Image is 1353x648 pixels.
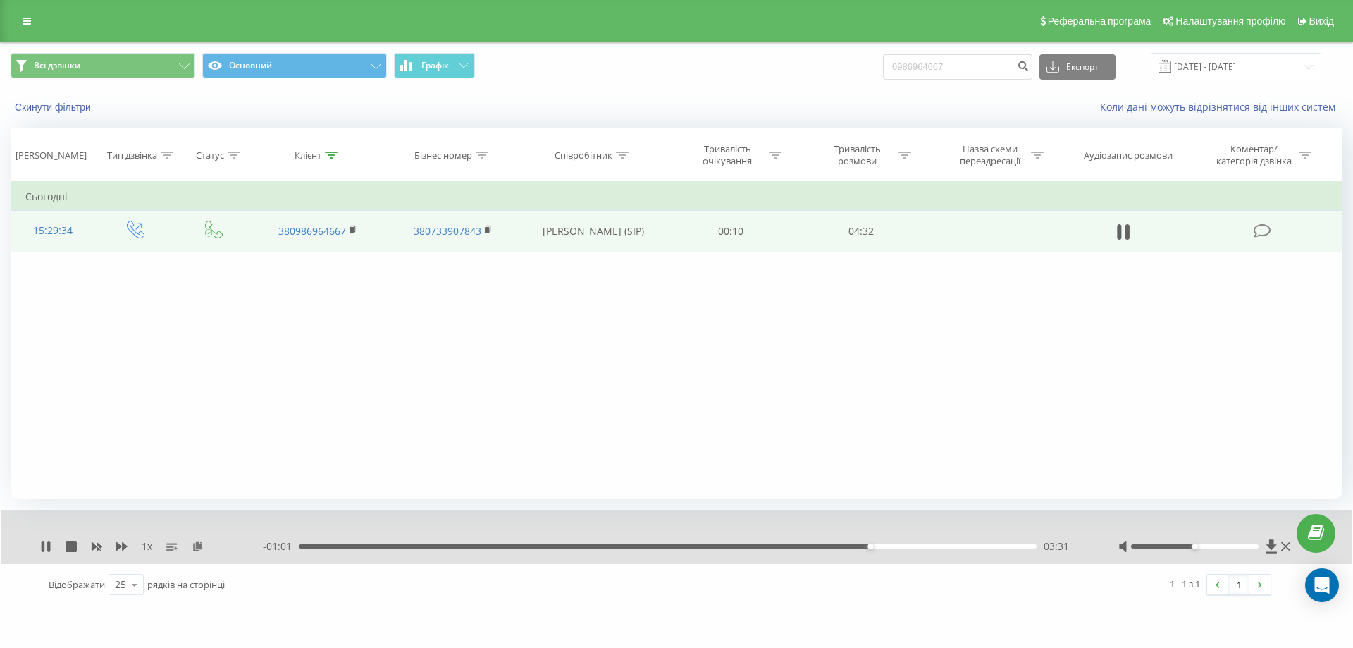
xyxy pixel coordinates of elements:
button: Графік [394,53,475,78]
span: Відображати [49,578,105,591]
div: Open Intercom Messenger [1305,568,1339,602]
td: [PERSON_NAME] (SIP) [520,211,666,252]
button: Всі дзвінки [11,53,195,78]
td: 04:32 [796,211,925,252]
div: Тривалість розмови [820,143,895,167]
div: Назва схеми переадресації [952,143,1027,167]
div: 25 [115,577,126,592]
span: Всі дзвінки [34,60,80,71]
span: рядків на сторінці [147,578,225,591]
div: 15:29:34 [25,217,80,245]
a: 380986964667 [278,224,346,238]
a: 380733907843 [414,224,481,238]
span: Реферальна програма [1048,16,1151,27]
div: Бізнес номер [414,149,472,161]
div: Accessibility label [1192,544,1197,549]
div: Коментар/категорія дзвінка [1213,143,1295,167]
div: [PERSON_NAME] [16,149,87,161]
div: Аудіозапис розмови [1084,149,1173,161]
span: Налаштування профілю [1175,16,1285,27]
div: 1 - 1 з 1 [1170,577,1200,591]
a: Коли дані можуть відрізнятися вiд інших систем [1100,100,1342,114]
td: Сьогодні [11,183,1342,211]
button: Основний [202,53,387,78]
a: 1 [1228,575,1249,594]
span: Графік [421,61,449,71]
div: Статус [196,149,224,161]
span: 03:31 [1044,539,1069,554]
div: Тривалість очікування [690,143,765,167]
button: Скинути фільтри [11,101,98,114]
button: Експорт [1039,54,1116,80]
div: Accessibility label [867,544,873,549]
div: Співробітник [555,149,612,161]
div: Тип дзвінка [107,149,157,161]
td: 00:10 [666,211,796,252]
span: - 01:01 [263,539,299,554]
div: Клієнт [295,149,321,161]
span: Вихід [1309,16,1334,27]
input: Пошук за номером [883,54,1032,80]
span: 1 x [142,539,152,554]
